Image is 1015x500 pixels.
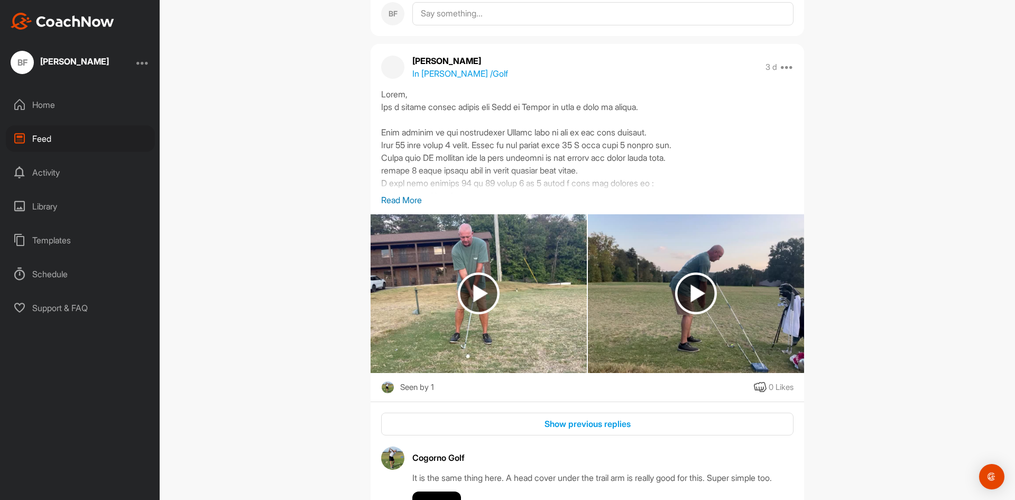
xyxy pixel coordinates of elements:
[6,92,155,118] div: Home
[412,451,793,464] div: Cogorno Golf
[381,413,793,435] button: Show previous replies
[381,447,404,470] img: avatar
[381,381,394,394] img: square_d1c020ef43f25eddc99f18be7fb47767.jpg
[769,381,793,394] div: 0 Likes
[40,57,109,66] div: [PERSON_NAME]
[390,417,785,430] div: Show previous replies
[6,193,155,220] div: Library
[11,13,114,30] img: CoachNow
[675,272,717,314] img: play
[6,261,155,287] div: Schedule
[381,194,793,206] p: Read More
[765,62,777,72] p: 3 d
[6,227,155,253] div: Templates
[6,125,155,152] div: Feed
[381,2,404,25] div: BF
[412,67,508,80] p: In [PERSON_NAME] / Golf
[400,381,434,394] div: Seen by 1
[6,295,155,321] div: Support & FAQ
[979,464,1004,489] div: Open Intercom Messenger
[458,272,500,314] img: play
[381,88,793,194] div: Lorem, Ips d sitame consec adipis eli Sedd ei Tempor in utla e dolo ma aliqua. Enim adminim ve qu...
[11,51,34,74] div: BF
[412,471,793,484] div: It is the same thing here. A head cover under the trail arm is really good for this. Super simple...
[412,54,508,67] p: [PERSON_NAME]
[6,159,155,186] div: Activity
[371,214,587,373] img: media
[588,214,804,373] img: media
